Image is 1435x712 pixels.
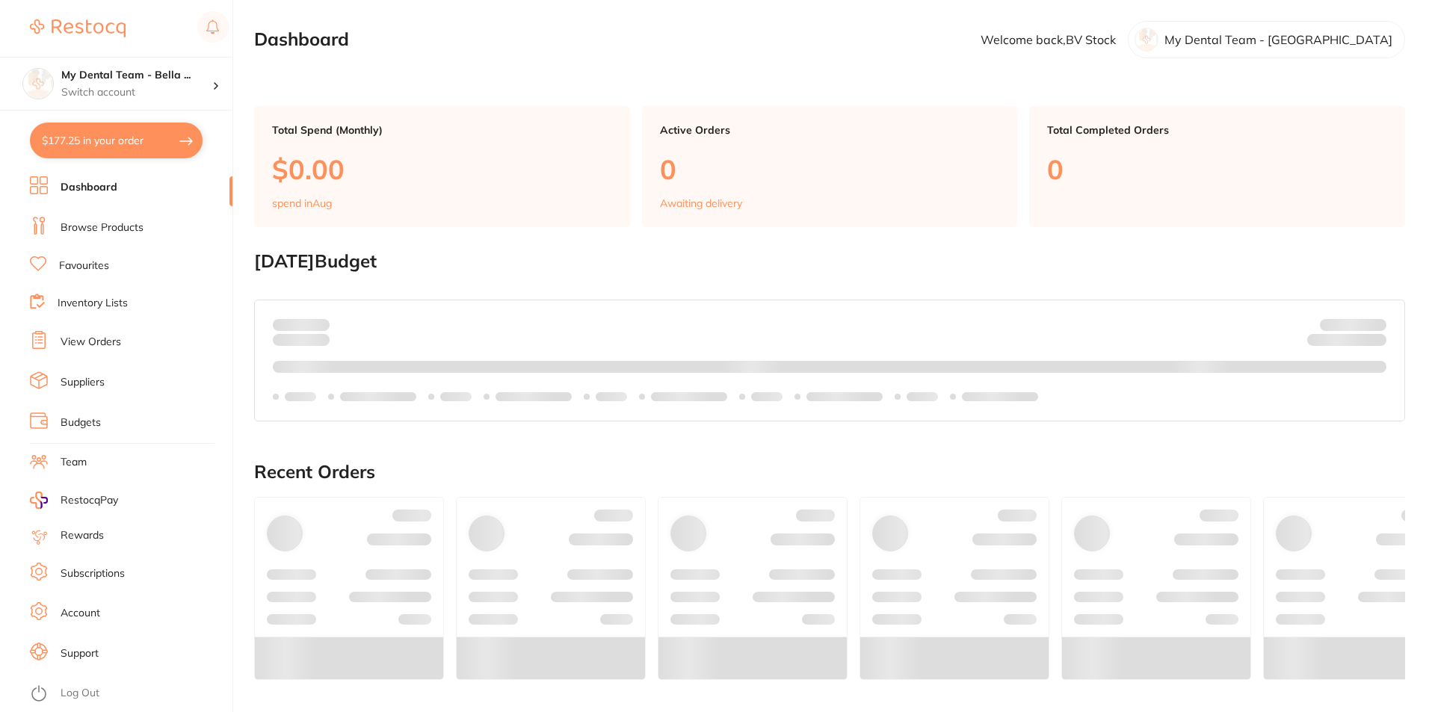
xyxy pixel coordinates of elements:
a: Active Orders0Awaiting delivery [642,106,1018,227]
a: Browse Products [61,220,143,235]
p: Labels extended [806,391,883,403]
img: RestocqPay [30,492,48,509]
a: Inventory Lists [58,296,128,311]
button: Log Out [30,682,228,706]
p: Remaining: [1307,331,1386,349]
p: Welcome back, BV Stock [981,33,1116,46]
a: Team [61,455,87,470]
p: Labels [751,391,783,403]
strong: $0.00 [303,318,330,331]
p: Total Completed Orders [1047,124,1387,136]
span: RestocqPay [61,493,118,508]
p: Active Orders [660,124,1000,136]
button: $177.25 in your order [30,123,203,158]
p: My Dental Team - [GEOGRAPHIC_DATA] [1164,33,1392,46]
a: Total Completed Orders0 [1029,106,1405,227]
strong: $NaN [1357,318,1386,331]
p: 0 [1047,154,1387,185]
p: Switch account [61,85,212,100]
p: Labels [907,391,938,403]
p: month [273,331,330,349]
p: Awaiting delivery [660,197,742,209]
h2: [DATE] Budget [254,251,1405,272]
img: Restocq Logo [30,19,126,37]
a: Subscriptions [61,566,125,581]
h4: My Dental Team - Bella Vista [61,68,212,83]
p: Labels extended [962,391,1038,403]
p: 0 [660,154,1000,185]
a: Support [61,646,99,661]
p: Total Spend (Monthly) [272,124,612,136]
img: My Dental Team - Bella Vista [23,69,53,99]
a: RestocqPay [30,492,118,509]
p: Labels [285,391,316,403]
a: Dashboard [61,180,117,195]
p: Labels [596,391,627,403]
p: Labels extended [496,391,572,403]
a: Total Spend (Monthly)$0.00spend inAug [254,106,630,227]
p: Labels [440,391,472,403]
p: spend in Aug [272,197,332,209]
p: Labels extended [651,391,727,403]
a: Restocq Logo [30,11,126,46]
a: Log Out [61,686,99,701]
a: View Orders [61,335,121,350]
a: Account [61,606,100,621]
p: Spent: [273,318,330,330]
a: Favourites [59,259,109,273]
a: Suppliers [61,375,105,390]
h2: Dashboard [254,29,349,50]
p: Labels extended [340,391,416,403]
a: Budgets [61,415,101,430]
a: Rewards [61,528,104,543]
p: $0.00 [272,154,612,185]
h2: Recent Orders [254,462,1405,483]
strong: $0.00 [1360,336,1386,350]
p: Budget: [1320,318,1386,330]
